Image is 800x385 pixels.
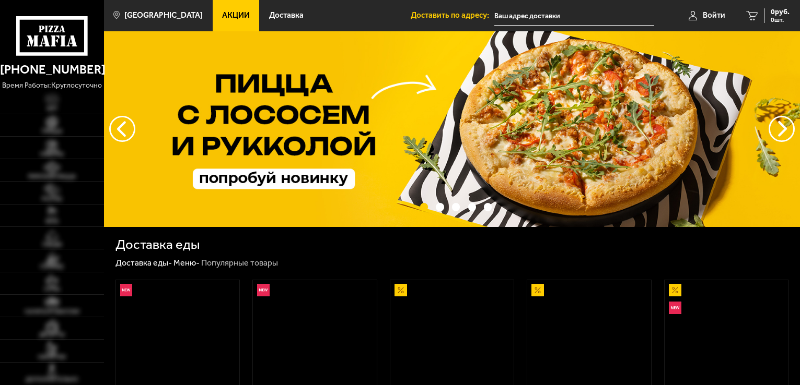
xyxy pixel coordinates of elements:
span: 0 шт. [771,17,790,23]
span: Доставить по адресу: [411,11,494,19]
button: точки переключения [420,203,428,211]
input: Ваш адрес доставки [494,6,654,26]
span: 0 руб. [771,8,790,16]
button: предыдущий [769,116,795,142]
img: Новинка [257,284,270,296]
button: точки переключения [436,203,444,211]
h1: Доставка еды [115,238,200,251]
img: Акционный [669,284,681,296]
img: Акционный [531,284,544,296]
button: следующий [109,116,135,142]
button: точки переключения [468,203,476,211]
span: [GEOGRAPHIC_DATA] [124,11,203,19]
div: Популярные товары [201,258,278,269]
img: Новинка [669,302,681,314]
span: Войти [703,11,725,19]
a: Меню- [173,258,200,268]
img: Акционный [395,284,407,296]
button: точки переключения [484,203,492,211]
button: точки переключения [452,203,460,211]
span: Доставка [269,11,304,19]
a: Доставка еды- [115,258,172,268]
span: Акции [222,11,250,19]
img: Новинка [120,284,133,296]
